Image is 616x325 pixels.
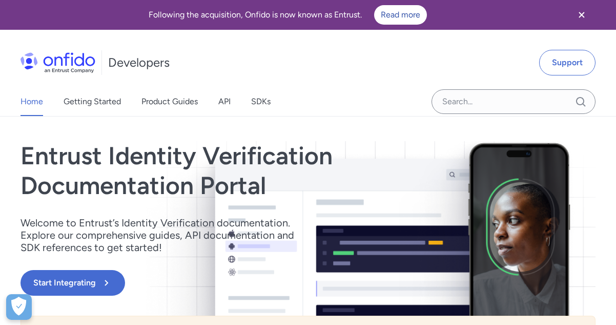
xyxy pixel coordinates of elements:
button: Open Preferences [6,294,32,320]
a: Product Guides [141,87,198,116]
div: Following the acquisition, Onfido is now known as Entrust. [12,5,563,25]
button: Close banner [563,2,601,28]
button: Start Integrating [20,270,125,296]
h1: Developers [108,54,170,71]
a: Read more [374,5,427,25]
a: Getting Started [64,87,121,116]
div: Cookie Preferences [6,294,32,320]
img: Onfido Logo [20,52,95,73]
a: API [218,87,231,116]
a: Home [20,87,43,116]
p: Welcome to Entrust’s Identity Verification documentation. Explore our comprehensive guides, API d... [20,217,307,254]
a: Support [539,50,596,75]
h1: Entrust Identity Verification Documentation Portal [20,141,423,200]
a: Start Integrating [20,270,423,296]
input: Onfido search input field [432,89,596,114]
svg: Close banner [576,9,588,21]
a: SDKs [251,87,271,116]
